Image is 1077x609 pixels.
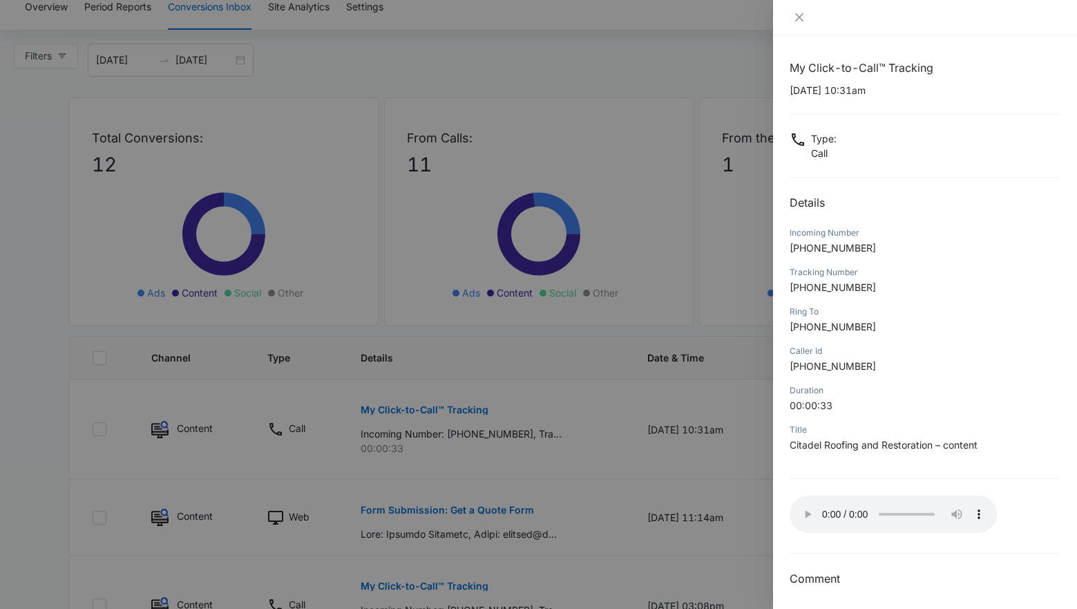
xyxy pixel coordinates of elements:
div: Incoming Number [790,227,1060,239]
h3: Comment [790,570,1060,587]
button: Close [790,11,809,24]
span: [PHONE_NUMBER] [790,281,876,293]
p: Call [811,146,837,160]
div: Caller Id [790,345,1060,357]
span: 00:00:33 [790,400,832,411]
div: Ring To [790,306,1060,318]
p: Type : [811,131,837,146]
span: Citadel Roofing and Restoration – content [790,439,978,451]
h2: Details [790,194,1060,211]
h1: My Click-to-Call™ Tracking [790,59,1060,76]
span: close [794,12,805,23]
div: Tracking Number [790,266,1060,279]
audio: Your browser does not support the audio tag. [790,496,997,533]
div: Title [790,424,1060,436]
span: [PHONE_NUMBER] [790,242,876,254]
span: [PHONE_NUMBER] [790,321,876,332]
span: [PHONE_NUMBER] [790,360,876,372]
div: Duration [790,384,1060,397]
p: [DATE] 10:31am [790,83,1060,97]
